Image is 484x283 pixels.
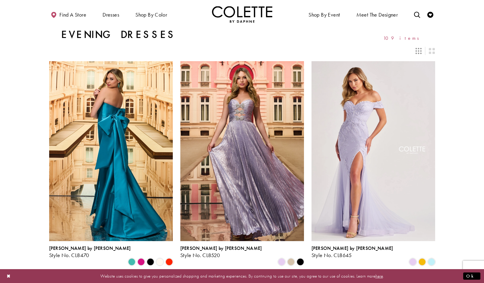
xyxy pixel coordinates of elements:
[4,271,14,281] button: Close Dialog
[307,6,341,23] span: Shop By Event
[49,245,131,251] span: [PERSON_NAME] by [PERSON_NAME]
[49,61,173,241] a: Visit Colette by Daphne Style No. CL8470 Page
[287,258,295,266] i: Gold Dust
[312,246,393,258] div: Colette by Daphne Style No. CL8645
[312,252,352,259] span: Style No. CL8645
[429,48,435,54] span: Switch layout to 2 columns
[46,44,439,58] div: Layout Controls
[419,258,426,266] i: Buttercup
[180,61,304,241] a: Visit Colette by Daphne Style No. CL8520 Page
[409,258,416,266] i: Lilac
[297,258,304,266] i: Black
[463,272,480,280] button: Submit Dialog
[180,245,262,251] span: [PERSON_NAME] by [PERSON_NAME]
[59,12,86,18] span: Find a store
[180,246,262,258] div: Colette by Daphne Style No. CL8520
[49,252,89,259] span: Style No. CL8470
[312,61,435,241] a: Visit Colette by Daphne Style No. CL8645 Page
[416,48,422,54] span: Switch layout to 3 columns
[166,258,173,266] i: Scarlet
[156,258,163,266] i: Diamond White
[308,12,340,18] span: Shop By Event
[180,252,220,259] span: Style No. CL8520
[383,36,423,41] span: 109 items
[426,6,435,23] a: Check Wishlist
[278,258,285,266] i: Lilac
[375,273,383,279] a: here
[101,6,121,23] span: Dresses
[49,246,131,258] div: Colette by Daphne Style No. CL8470
[212,6,272,23] a: Visit Home Page
[61,29,176,41] h1: Evening Dresses
[49,6,88,23] a: Find a store
[413,6,422,23] a: Toggle search
[212,6,272,23] img: Colette by Daphne
[356,12,398,18] span: Meet the designer
[428,258,435,266] i: Light Blue
[355,6,400,23] a: Meet the designer
[134,6,169,23] span: Shop by color
[43,272,441,280] p: Website uses cookies to give you personalized shopping and marketing experiences. By continuing t...
[128,258,135,266] i: Turquoise
[138,258,145,266] i: Fuchsia
[135,12,167,18] span: Shop by color
[312,245,393,251] span: [PERSON_NAME] by [PERSON_NAME]
[147,258,154,266] i: Black
[103,12,119,18] span: Dresses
